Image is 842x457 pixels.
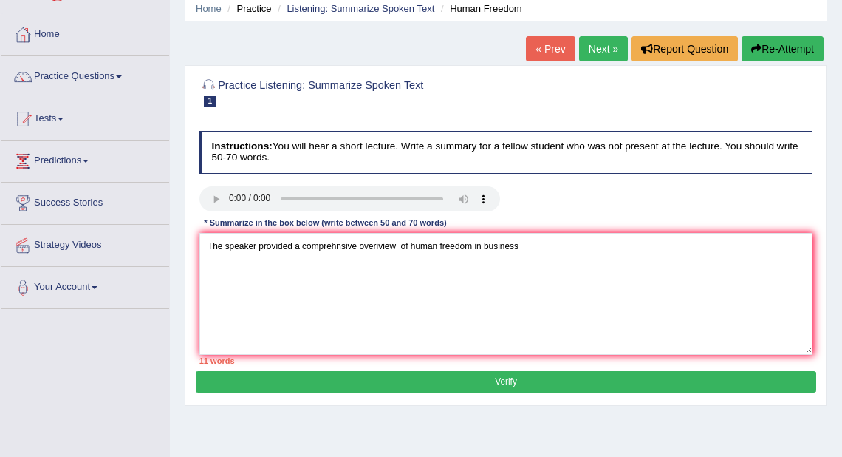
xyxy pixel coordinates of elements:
div: 11 words [199,355,813,367]
a: Predictions [1,141,169,177]
li: Human Freedom [437,1,522,16]
li: Practice [224,1,271,16]
b: Instructions: [211,141,272,152]
a: Practice Questions [1,56,169,93]
a: « Prev [526,36,575,61]
button: Re-Attempt [742,36,824,61]
a: Home [1,14,169,51]
div: * Summarize in the box below (write between 50 and 70 words) [199,217,452,230]
button: Verify [196,371,815,393]
button: Report Question [631,36,738,61]
a: Next » [579,36,628,61]
h4: You will hear a short lecture. Write a summary for a fellow student who was not present at the le... [199,131,813,173]
a: Success Stories [1,183,169,220]
a: Tests [1,98,169,135]
a: Strategy Videos [1,225,169,262]
span: 1 [204,96,217,107]
a: Home [196,3,222,14]
h2: Practice Listening: Summarize Spoken Text [199,76,580,107]
a: Listening: Summarize Spoken Text [287,3,434,14]
a: Your Account [1,267,169,304]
